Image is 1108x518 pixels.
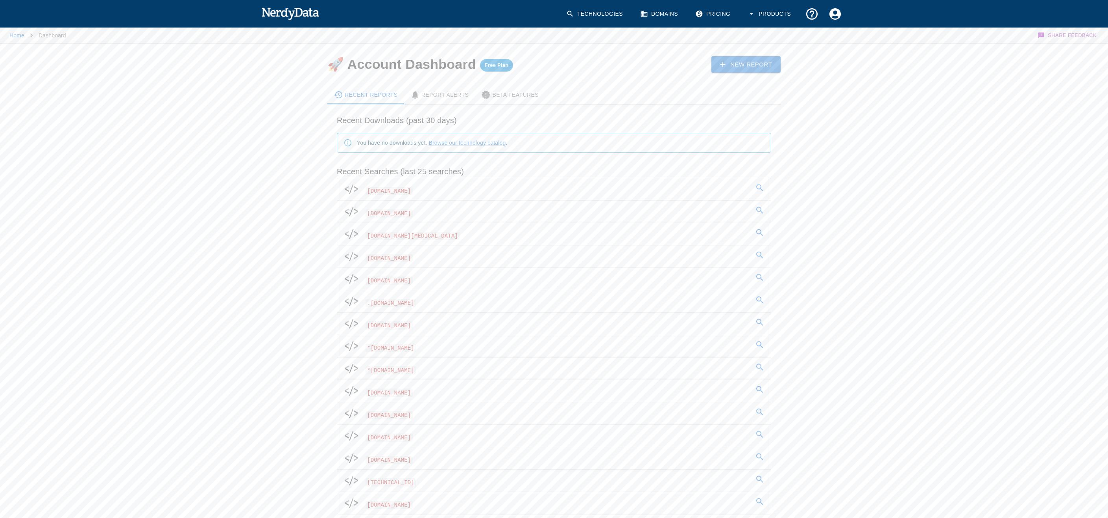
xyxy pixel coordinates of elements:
div: You have no downloads yet. . [357,136,507,150]
a: [DOMAIN_NAME] [337,425,771,447]
button: Support and Documentation [800,2,824,26]
a: [DOMAIN_NAME] [337,380,771,402]
span: [DOMAIN_NAME] [366,187,413,195]
a: *[DOMAIN_NAME] [337,335,771,357]
a: [TECHNICAL_ID] [337,470,771,492]
a: Home [9,32,24,39]
a: [DOMAIN_NAME] [337,313,771,335]
a: [DOMAIN_NAME] [337,201,771,223]
span: [DOMAIN_NAME] [366,277,413,285]
button: Products [743,2,797,26]
a: Domains [635,2,684,26]
img: NerdyData.com [261,6,319,21]
span: [DOMAIN_NAME] [366,321,413,330]
p: Dashboard [39,31,66,39]
a: [DOMAIN_NAME] [337,245,771,267]
span: [TECHNICAL_ID] [366,478,416,487]
nav: breadcrumb [9,28,66,43]
a: [DOMAIN_NAME] [337,447,771,469]
span: [DOMAIN_NAME] [366,456,413,464]
span: [DOMAIN_NAME] [366,389,413,397]
a: Technologies [561,2,629,26]
a: [DOMAIN_NAME][MEDICAL_DATA] [337,223,771,245]
div: Recent Reports [334,90,398,100]
a: [DOMAIN_NAME] [337,492,771,514]
a: [DOMAIN_NAME] [337,268,771,290]
h6: Recent Searches (last 25 searches) [337,165,771,178]
span: [DOMAIN_NAME] [366,501,413,509]
span: .[DOMAIN_NAME] [366,299,416,307]
a: [DOMAIN_NAME] [337,402,771,424]
a: [DOMAIN_NAME] [337,178,771,200]
iframe: Drift Widget Chat Controller [1069,462,1099,492]
span: [DOMAIN_NAME] [366,433,413,442]
span: *[DOMAIN_NAME] [366,344,416,352]
a: .[DOMAIN_NAME] [337,290,771,312]
h4: 🚀 Account Dashboard [327,57,513,72]
h6: Recent Downloads (past 30 days) [337,114,771,127]
span: *[DOMAIN_NAME] [366,366,416,374]
span: [DOMAIN_NAME] [366,411,413,419]
span: [DOMAIN_NAME] [366,209,413,218]
button: Share Feedback [1036,28,1099,43]
button: Account Settings [824,2,847,26]
a: Browse our technology catalog [429,140,506,146]
span: Free Plan [480,62,513,68]
a: *[DOMAIN_NAME] [337,358,771,380]
span: [DOMAIN_NAME][MEDICAL_DATA] [366,232,460,240]
div: Report Alerts [410,90,469,100]
span: [DOMAIN_NAME] [366,254,413,262]
a: New Report [711,56,781,73]
a: Free Plan [480,57,513,72]
a: Pricing [691,2,737,26]
div: Beta Features [481,90,539,100]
